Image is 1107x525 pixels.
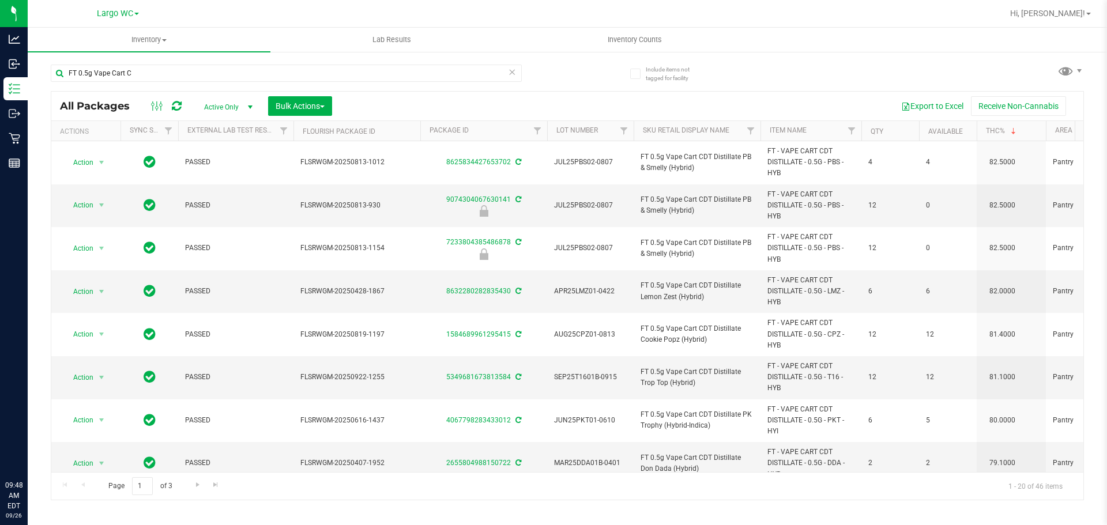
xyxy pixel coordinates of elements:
inline-svg: Retail [9,133,20,144]
span: PASSED [185,415,287,426]
span: JUN25PKT01-0610 [554,415,627,426]
span: FT - VAPE CART CDT DISTILLATE - 0.5G - T16 - HYB [767,361,854,394]
span: Action [63,154,94,171]
span: All Packages [60,100,141,112]
span: Largo WC [97,9,133,18]
span: In Sync [144,326,156,342]
span: FT 0.5g Vape Cart CDT Distillate PB & Smelly (Hybrid) [641,237,754,259]
span: In Sync [144,369,156,385]
span: FLSRWGM-20250813-1012 [300,157,413,168]
span: 82.5000 [984,240,1021,256]
span: Action [63,412,94,428]
span: In Sync [144,197,156,213]
span: Page of 3 [99,477,182,495]
span: Action [63,240,94,256]
iframe: Resource center [12,433,46,467]
a: 7233804385486878 [446,238,511,246]
a: 4067798283433012 [446,416,511,424]
span: Action [63,284,94,300]
a: Lab Results [270,28,513,52]
span: In Sync [144,412,156,428]
span: JUL25PBS02-0807 [554,200,627,211]
span: Action [63,455,94,471]
inline-svg: Reports [9,157,20,169]
span: Sync from Compliance System [514,238,521,246]
span: PASSED [185,200,287,211]
inline-svg: Analytics [9,33,20,45]
span: Sync from Compliance System [514,330,521,338]
span: FT - VAPE CART CDT DISTILLATE - 0.5G - PBS - HYB [767,232,854,265]
span: FT - VAPE CART CDT DISTILLATE - 0.5G - PBS - HYB [767,189,854,222]
a: Item Name [770,126,807,134]
span: select [95,412,109,428]
span: 12 [868,329,912,340]
input: 1 [132,477,153,495]
a: THC% [986,127,1018,135]
a: 9074304067630141 [446,195,511,203]
button: Bulk Actions [268,96,332,116]
span: 12 [926,372,970,383]
a: Sku Retail Display Name [643,126,729,134]
span: 6 [926,286,970,297]
span: 5 [926,415,970,426]
span: 2 [926,458,970,469]
span: SEP25T1601B-0915 [554,372,627,383]
span: Sync from Compliance System [514,459,521,467]
span: FLSRWGM-20250819-1197 [300,329,413,340]
span: 1 - 20 of 46 items [999,477,1072,494]
span: FT 0.5g Vape Cart CDT Distillate Don Dada (Hybrid) [641,452,754,474]
a: Lot Number [556,126,598,134]
a: Qty [871,127,883,135]
span: Bulk Actions [276,101,325,111]
inline-svg: Inventory [9,83,20,95]
a: Go to the last page [208,477,224,493]
a: Filter [528,121,547,141]
button: Export to Excel [894,96,971,116]
a: Filter [741,121,760,141]
a: External Lab Test Result [187,126,278,134]
span: PASSED [185,458,287,469]
span: FLSRWGM-20250428-1867 [300,286,413,297]
span: 80.0000 [984,412,1021,429]
span: Include items not tagged for facility [646,65,703,82]
span: FT 0.5g Vape Cart CDT Distillate PK Trophy (Hybrid-Indica) [641,409,754,431]
span: Inventory Counts [592,35,677,45]
span: FT - VAPE CART CDT DISTILLATE - 0.5G - CPZ - HYB [767,318,854,351]
span: 2 [868,458,912,469]
span: PASSED [185,157,287,168]
a: Filter [274,121,293,141]
a: Area [1055,126,1072,134]
a: Available [928,127,963,135]
span: FT 0.5g Vape Cart CDT Distillate Trop Top (Hybrid) [641,367,754,388]
a: 2655804988150722 [446,459,511,467]
span: select [95,240,109,256]
p: 09:48 AM EDT [5,480,22,511]
span: Sync from Compliance System [514,373,521,381]
span: FLSRWGM-20250813-1154 [300,243,413,254]
span: In Sync [144,283,156,299]
span: FT - VAPE CART CDT DISTILLATE - 0.5G - PBS - HYB [767,146,854,179]
span: 82.5000 [984,197,1021,214]
span: FLSRWGM-20250813-930 [300,200,413,211]
span: Sync from Compliance System [514,158,521,166]
div: Newly Received [419,205,549,217]
span: FLSRWGM-20250407-1952 [300,458,413,469]
span: 12 [926,329,970,340]
span: In Sync [144,455,156,471]
a: Filter [842,121,861,141]
span: 0 [926,243,970,254]
span: 4 [926,157,970,168]
div: Actions [60,127,116,135]
span: APR25LMZ01-0422 [554,286,627,297]
span: 81.1000 [984,369,1021,386]
span: JUL25PBS02-0807 [554,243,627,254]
span: 79.1000 [984,455,1021,471]
span: 4 [868,157,912,168]
span: Hi, [PERSON_NAME]! [1010,9,1085,18]
a: Flourish Package ID [303,127,375,135]
span: FT 0.5g Vape Cart CDT Distillate PB & Smelly (Hybrid) [641,152,754,173]
span: AUG25CPZ01-0813 [554,329,627,340]
span: select [95,197,109,213]
span: 12 [868,372,912,383]
span: FT - VAPE CART CDT DISTILLATE - 0.5G - DDA - HYB [767,447,854,480]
